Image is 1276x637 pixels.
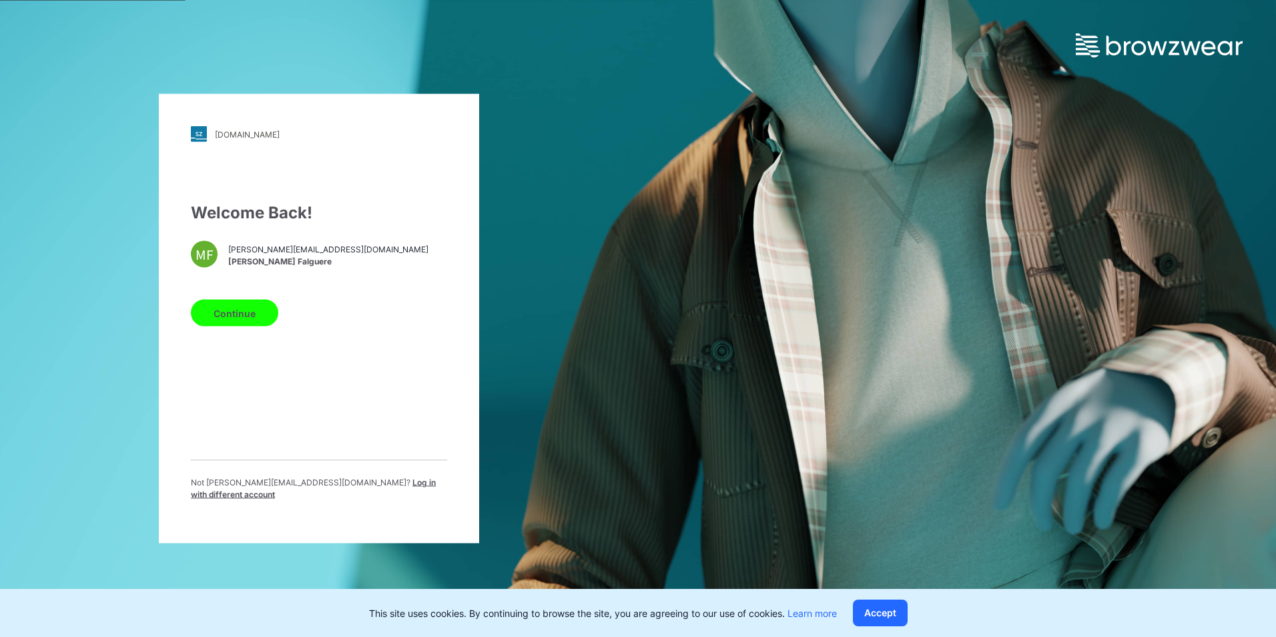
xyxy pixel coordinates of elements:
[1076,33,1243,57] img: browzwear-logo.e42bd6dac1945053ebaf764b6aa21510.svg
[853,600,908,626] button: Accept
[215,129,280,139] div: [DOMAIN_NAME]
[228,255,428,267] span: [PERSON_NAME] Falguere
[191,300,278,327] button: Continue
[369,606,837,620] p: This site uses cookies. By continuing to browse the site, you are agreeing to our use of cookies.
[191,126,447,142] a: [DOMAIN_NAME]
[191,241,218,268] div: MF
[191,126,207,142] img: stylezone-logo.562084cfcfab977791bfbf7441f1a819.svg
[787,608,837,619] a: Learn more
[191,201,447,225] div: Welcome Back!
[191,477,447,501] p: Not [PERSON_NAME][EMAIL_ADDRESS][DOMAIN_NAME] ?
[228,243,428,255] span: [PERSON_NAME][EMAIL_ADDRESS][DOMAIN_NAME]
